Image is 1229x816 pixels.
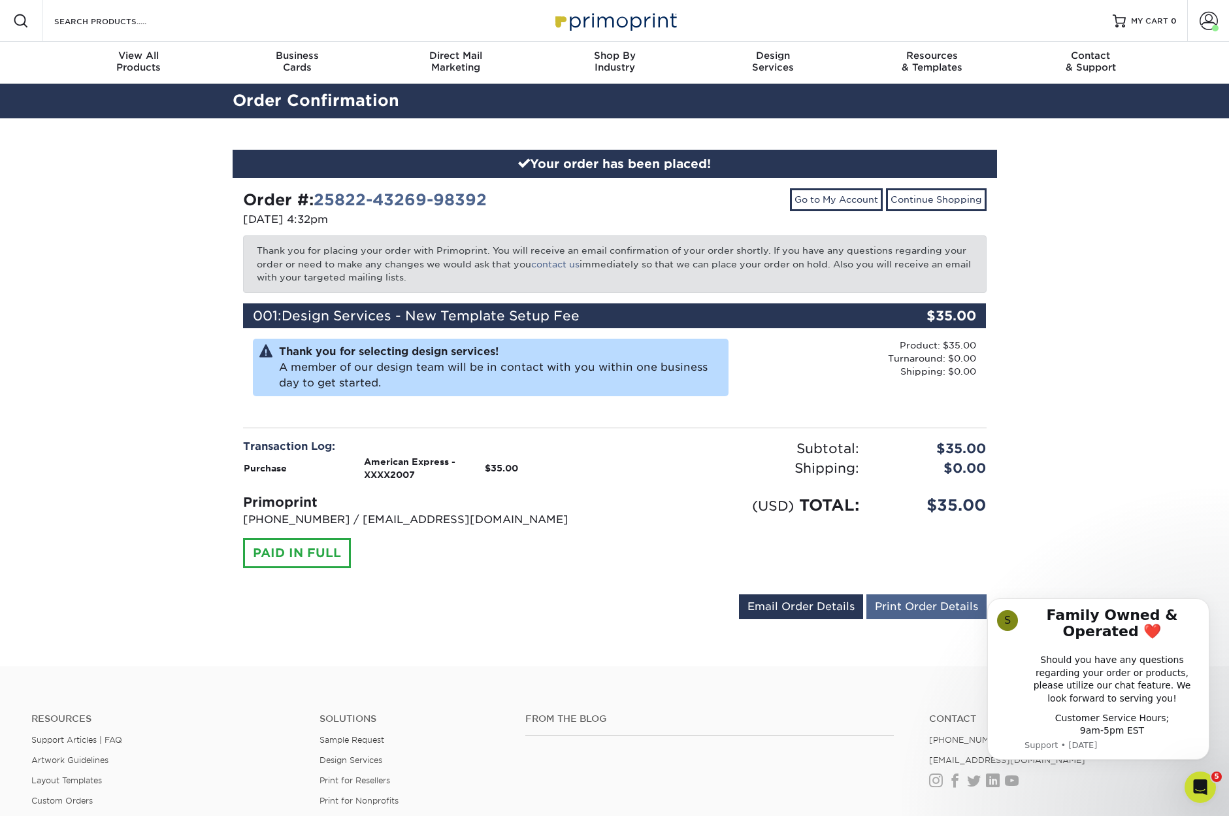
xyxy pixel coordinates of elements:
[1131,16,1168,27] span: MY CART
[535,50,694,61] span: Shop By
[218,42,376,84] a: BusinessCards
[320,796,399,806] a: Print for Nonprofits
[376,42,535,84] a: Direct MailMarketing
[531,259,580,269] a: contact us
[694,42,853,84] a: DesignServices
[314,190,487,209] a: 25822-43269-98392
[968,579,1229,781] iframe: Intercom notifications message
[320,755,382,765] a: Design Services
[279,345,499,358] strong: Thank you for selecting design services!
[243,512,605,528] p: [PHONE_NUMBER] / [EMAIL_ADDRESS][DOMAIN_NAME]
[866,594,987,619] a: Print Order Details
[218,50,376,61] span: Business
[243,235,987,292] p: Thank you for placing your order with Primoprint. You will receive an email confirmation of your ...
[1011,50,1170,61] span: Contact
[525,713,894,724] h4: From the Blog
[243,538,351,568] div: PAID IN FULL
[1211,772,1222,782] span: 5
[694,50,853,73] div: Services
[929,713,1198,724] a: Contact
[738,339,976,379] div: Product: $35.00 Turnaround: $0.00 Shipping: $0.00
[364,456,455,480] strong: American Express - XXXX2007
[790,188,883,211] a: Go to My Account
[376,50,535,61] span: Direct Mail
[31,755,108,765] a: Artwork Guidelines
[282,308,580,324] span: Design Services - New Template Setup Fee
[243,190,487,209] strong: Order #:
[853,42,1011,84] a: Resources& Templates
[853,50,1011,73] div: & Templates
[320,735,384,745] a: Sample Request
[739,594,863,619] a: Email Order Details
[31,735,122,745] a: Support Articles | FAQ
[376,50,535,73] div: Marketing
[615,458,869,478] div: Shipping:
[799,496,859,515] span: TOTAL:
[320,713,506,724] h4: Solutions
[929,735,1010,745] a: [PHONE_NUMBER]
[1171,16,1177,25] span: 0
[53,13,180,29] input: SEARCH PRODUCTS.....
[223,89,1007,113] h2: Order Confirmation
[549,7,680,35] img: Primoprint
[1185,772,1216,803] iframe: Intercom live chat
[244,463,287,473] strong: Purchase
[869,458,996,478] div: $0.00
[3,776,111,811] iframe: Google Customer Reviews
[233,150,997,178] div: Your order has been placed!
[694,50,853,61] span: Design
[535,50,694,73] div: Industry
[279,344,726,391] p: A member of our design team will be in contact with you within one business day to get started.
[1011,42,1170,84] a: Contact& Support
[752,498,794,514] small: (USD)
[853,50,1011,61] span: Resources
[31,713,300,724] h4: Resources
[59,50,218,73] div: Products
[615,439,869,458] div: Subtotal:
[218,50,376,73] div: Cards
[886,188,987,211] a: Continue Shopping
[320,775,390,785] a: Print for Resellers
[243,492,605,512] div: Primoprint
[243,212,605,228] p: [DATE] 4:32pm
[929,755,1085,765] a: [EMAIL_ADDRESS][DOMAIN_NAME]
[31,775,102,785] a: Layout Templates
[243,439,605,454] div: Transaction Log:
[243,303,862,328] div: 001:
[869,494,996,517] div: $35.00
[869,439,996,458] div: $35.00
[59,42,218,84] a: View AllProducts
[485,463,518,473] strong: $35.00
[1011,50,1170,73] div: & Support
[862,303,987,328] div: $35.00
[59,50,218,61] span: View All
[535,42,694,84] a: Shop ByIndustry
